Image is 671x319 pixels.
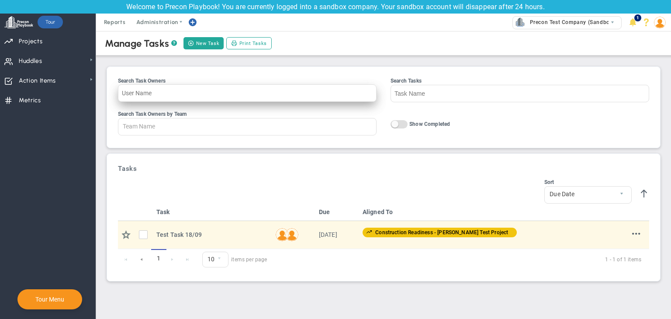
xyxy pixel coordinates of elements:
[544,179,632,185] div: Sort
[526,17,615,28] span: Precon Test Company (Sandbox)
[19,32,42,51] span: Projects
[616,187,631,203] span: select
[156,230,268,239] div: Test Task 18/09
[19,91,41,110] span: Metrics
[183,37,224,49] button: New Task
[315,204,359,221] th: Due
[285,228,299,242] img: Created By: Sudhir Dakshinamurthy
[19,72,56,90] span: Action Items
[151,249,166,268] span: 1
[409,121,450,127] span: Show Completed
[319,231,337,238] span: [DATE]
[226,37,272,49] button: Print Tasks
[634,14,641,21] span: 1
[118,165,649,173] h3: Tasks
[202,252,228,267] span: 0
[391,85,649,102] input: Search Tasks
[118,118,171,134] input: Search Task Owners by Team
[203,252,215,267] span: 10
[278,254,641,265] span: 1 - 1 of 1 items
[275,228,289,242] img: Assigned To: Test 18
[100,14,130,31] span: Reports
[215,252,228,267] span: select
[105,38,177,49] div: Manage Tasks
[391,78,649,84] div: Search Tasks
[202,252,267,267] span: items per page
[136,19,178,25] span: Administration
[118,84,377,102] input: Search Task Owners
[515,17,526,28] img: 33592.Company.photo
[654,17,666,28] img: 209866.Person.photo
[626,14,640,31] li: Announcements
[373,229,508,236] span: Construction Readiness - CMAR Test Project
[609,17,621,29] span: select
[640,14,653,31] li: Help & Frequently Asked Questions (FAQ)
[359,204,597,221] th: Aligned To
[19,52,42,70] span: Huddles
[118,78,377,84] div: Search Task Owners
[545,187,616,201] span: Due Date
[153,204,272,221] th: Task
[118,111,377,117] div: Search Task Owners by Team
[33,295,67,303] button: Tour Menu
